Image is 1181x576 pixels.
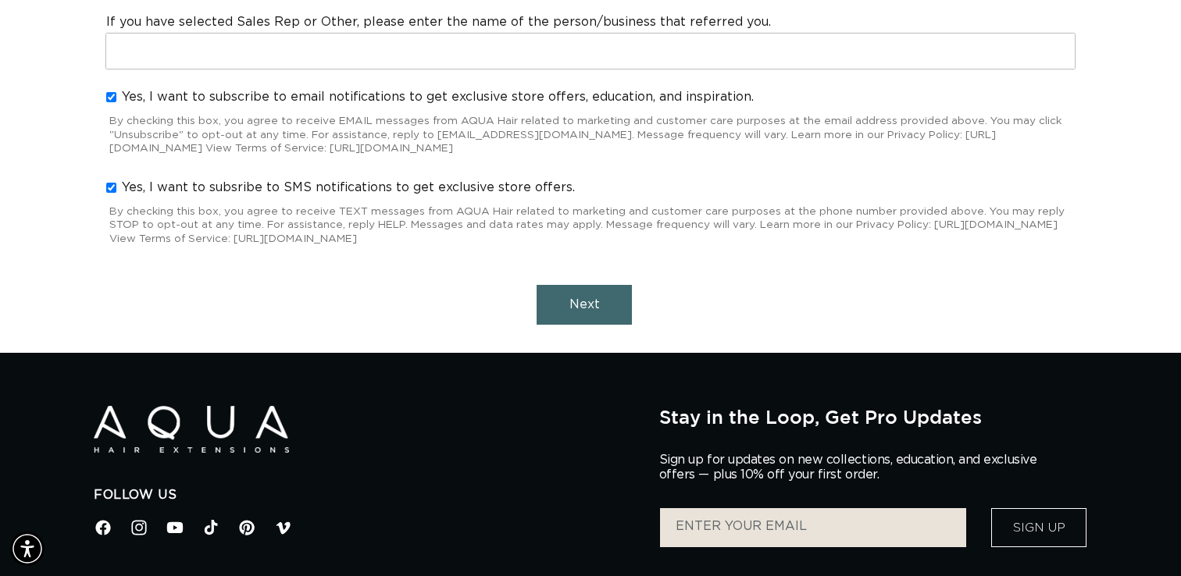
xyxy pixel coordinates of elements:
span: Next [569,298,600,311]
label: If you have selected Sales Rep or Other, please enter the name of the person/business that referr... [106,14,771,30]
span: Yes, I want to subsribe to SMS notifications to get exclusive store offers. [122,180,575,196]
button: Next [537,285,632,325]
iframe: Chat Widget [969,407,1181,576]
input: ENTER YOUR EMAIL [660,508,966,547]
h2: Stay in the Loop, Get Pro Updates [659,406,1087,428]
div: Accessibility Menu [10,532,45,566]
div: By checking this box, you agree to receive EMAIL messages from AQUA Hair related to marketing and... [106,108,1075,159]
p: Sign up for updates on new collections, education, and exclusive offers — plus 10% off your first... [659,453,1050,482]
span: Yes, I want to subscribe to email notifications to get exclusive store offers, education, and ins... [122,89,754,105]
img: Aqua Hair Extensions [94,406,289,453]
div: By checking this box, you agree to receive TEXT messages from AQUA Hair related to marketing and ... [106,199,1075,250]
h2: Follow Us [94,487,636,503]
